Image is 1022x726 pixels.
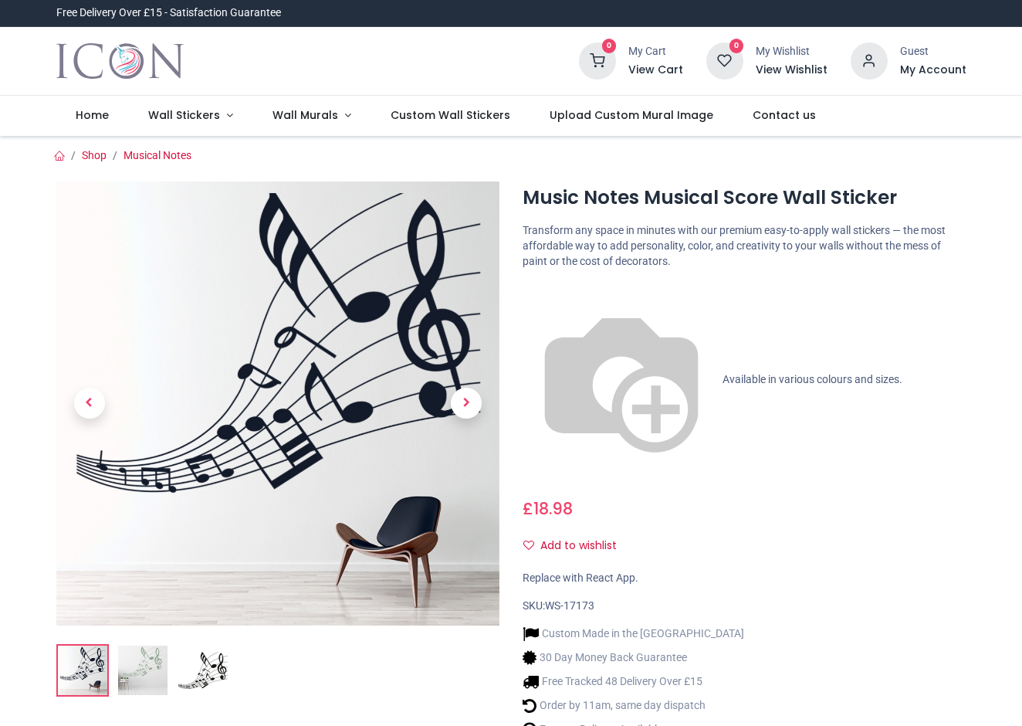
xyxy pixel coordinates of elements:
img: WS-17173-03 [178,646,228,695]
a: 0 [579,54,616,66]
li: Free Tracked 48 Delivery Over £15 [523,673,744,690]
div: Guest [900,44,966,59]
span: Next [451,388,482,419]
img: color-wheel.png [523,281,720,479]
a: Wall Murals [252,96,371,136]
span: WS-17173 [545,599,594,612]
img: Music Notes Musical Score Wall Sticker [58,646,107,695]
sup: 0 [602,39,617,53]
span: Previous [74,388,105,419]
span: £ [523,497,573,520]
span: Upload Custom Mural Image [550,107,713,123]
span: 18.98 [533,497,573,520]
li: Order by 11am, same day dispatch [523,697,744,714]
a: Logo of Icon Wall Stickers [56,39,184,83]
sup: 0 [729,39,744,53]
div: Free Delivery Over £15 - Satisfaction Guarantee [56,5,281,21]
div: My Cart [628,44,683,59]
a: Next [433,248,499,558]
p: Transform any space in minutes with our premium easy-to-apply wall stickers — the most affordable... [523,223,966,269]
iframe: Customer reviews powered by Trustpilot [642,5,966,21]
div: My Wishlist [756,44,827,59]
img: Music Notes Musical Score Wall Sticker [56,181,500,626]
a: Musical Notes [124,149,191,161]
div: Replace with React App. [523,571,966,586]
a: Wall Stickers [129,96,253,136]
a: 0 [706,54,743,66]
li: 30 Day Money Back Guarantee [523,650,744,666]
img: WS-17173-02 [118,646,168,695]
a: Shop [82,149,107,161]
span: Contact us [753,107,816,123]
a: View Cart [628,63,683,78]
span: Home [76,107,109,123]
a: My Account [900,63,966,78]
img: Icon Wall Stickers [56,39,184,83]
span: Custom Wall Stickers [391,107,510,123]
li: Custom Made in the [GEOGRAPHIC_DATA] [523,626,744,642]
h1: Music Notes Musical Score Wall Sticker [523,185,966,211]
a: View Wishlist [756,63,827,78]
i: Add to wishlist [523,540,534,551]
span: Available in various colours and sizes. [723,373,902,385]
div: SKU: [523,599,966,614]
a: Previous [56,248,123,558]
span: Wall Murals [272,107,338,123]
span: Wall Stickers [148,107,220,123]
button: Add to wishlistAdd to wishlist [523,533,630,559]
